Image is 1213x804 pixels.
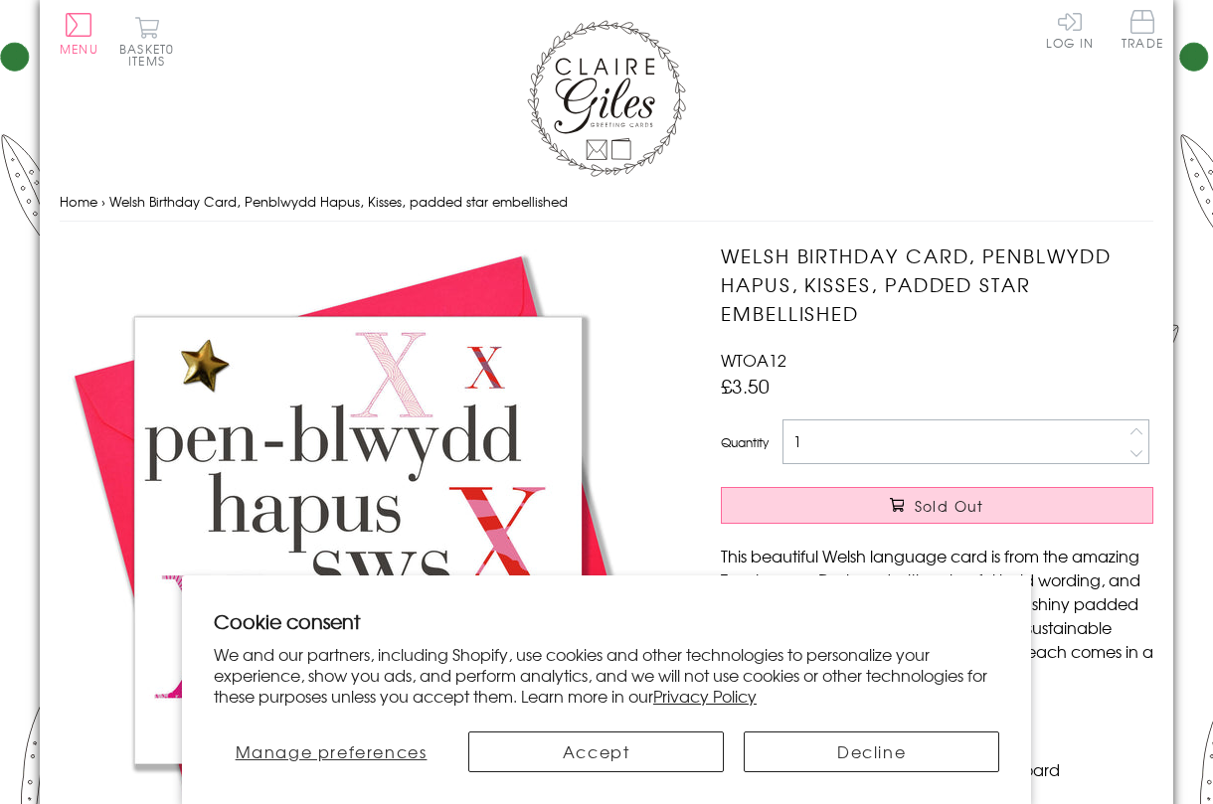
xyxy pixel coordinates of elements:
[1046,10,1094,49] a: Log In
[721,433,769,451] label: Quantity
[119,16,174,67] button: Basket0 items
[214,644,999,706] p: We and our partners, including Shopify, use cookies and other technologies to personalize your ex...
[60,13,98,55] button: Menu
[721,544,1153,687] p: This beautiful Welsh language card is from the amazing Toast range. Designed with colourful bold ...
[101,192,105,211] span: ›
[1122,10,1163,53] a: Trade
[468,731,724,772] button: Accept
[527,20,686,177] img: Claire Giles Greetings Cards
[653,684,757,708] a: Privacy Policy
[721,241,1153,327] h1: Welsh Birthday Card, Penblwydd Hapus, Kisses, padded star embellished
[60,182,1153,223] nav: breadcrumbs
[915,496,984,516] span: Sold Out
[109,192,568,211] span: Welsh Birthday Card, Penblwydd Hapus, Kisses, padded star embellished
[721,348,786,372] span: WTOA12
[721,372,770,400] span: £3.50
[236,739,428,763] span: Manage preferences
[721,487,1153,524] button: Sold Out
[60,192,97,211] a: Home
[128,40,174,70] span: 0 items
[214,731,448,772] button: Manage preferences
[60,40,98,58] span: Menu
[744,731,999,772] button: Decline
[1122,10,1163,49] span: Trade
[214,607,999,635] h2: Cookie consent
